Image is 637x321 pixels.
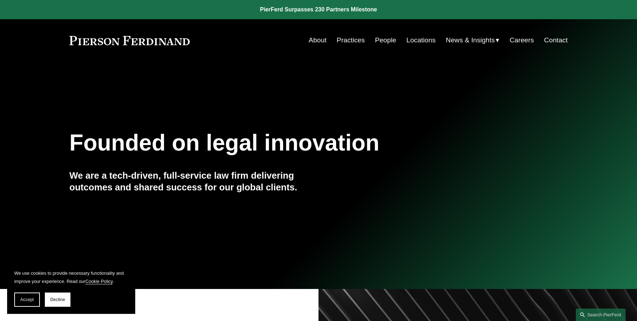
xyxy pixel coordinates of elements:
[20,297,34,302] span: Accept
[375,33,396,47] a: People
[446,34,495,47] span: News & Insights
[309,33,326,47] a: About
[50,297,65,302] span: Decline
[14,269,128,285] p: We use cookies to provide necessary functionality and improve your experience. Read our .
[7,262,135,314] section: Cookie banner
[544,33,568,47] a: Contact
[510,33,534,47] a: Careers
[446,33,500,47] a: folder dropdown
[337,33,365,47] a: Practices
[69,170,318,193] h4: We are a tech-driven, full-service law firm delivering outcomes and shared success for our global...
[45,293,70,307] button: Decline
[406,33,436,47] a: Locations
[576,309,626,321] a: Search this site
[14,293,40,307] button: Accept
[69,130,485,156] h1: Founded on legal innovation
[85,279,113,284] a: Cookie Policy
